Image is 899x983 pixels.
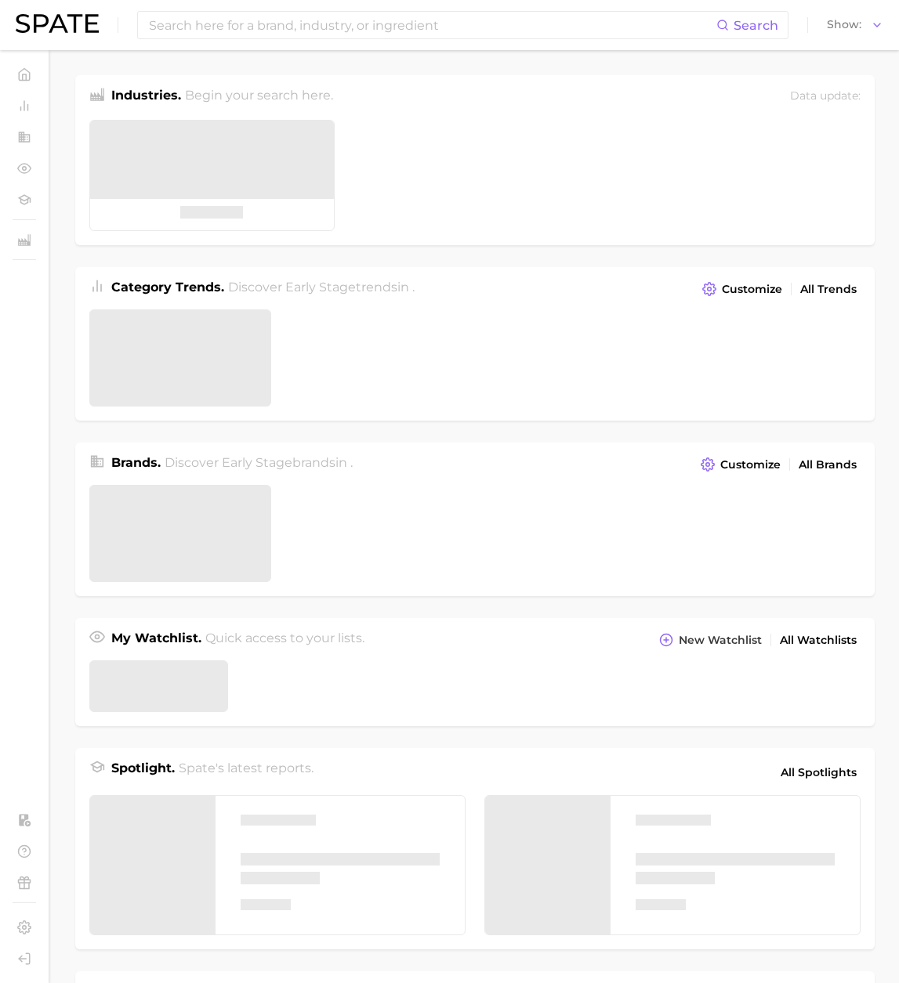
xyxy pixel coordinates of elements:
a: All Spotlights [777,759,861,786]
div: Data update: [790,86,861,107]
button: Show [823,15,887,35]
span: Customize [722,283,782,296]
a: Log out. Currently logged in with e-mail yumi.toki@spate.nyc. [13,947,36,970]
span: Show [827,20,861,29]
h2: Quick access to your lists. [205,629,364,651]
span: All Spotlights [781,763,857,782]
h2: Begin your search here. [185,86,333,107]
button: New Watchlist [655,629,765,651]
span: Search [734,18,778,33]
span: Discover Early Stage trends in . [228,280,415,295]
a: All Watchlists [776,630,861,651]
button: Customize [698,278,785,300]
h1: Industries. [111,86,181,107]
h1: My Watchlist. [111,629,201,651]
span: Customize [720,458,781,472]
span: Discover Early Stage brands in . [165,455,353,470]
span: All Watchlists [780,634,857,647]
span: New Watchlist [679,634,762,647]
button: Customize [697,454,784,475]
span: All Trends [800,283,857,296]
span: All Brands [799,458,857,472]
a: All Trends [796,279,861,300]
h2: Spate's latest reports. [179,759,314,786]
span: Brands . [111,455,161,470]
h1: Spotlight. [111,759,175,786]
img: SPATE [16,14,99,33]
input: Search here for a brand, industry, or ingredient [147,12,716,38]
span: Category Trends . [111,280,224,295]
a: All Brands [795,454,861,475]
